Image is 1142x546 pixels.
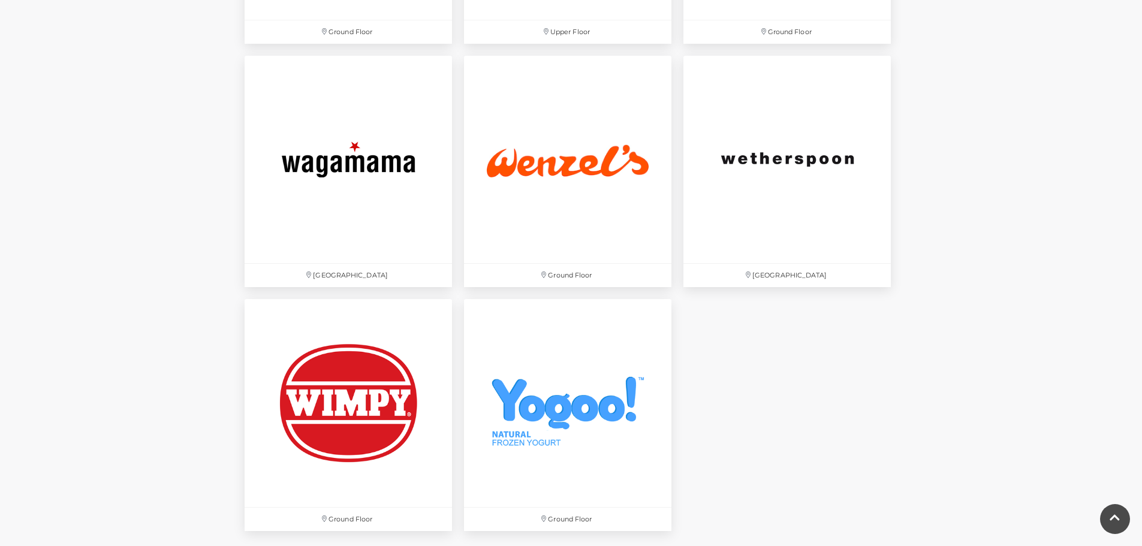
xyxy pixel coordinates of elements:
[464,299,671,506] img: Yogoo at Festival Place
[239,293,458,536] a: Ground Floor
[683,264,891,287] p: [GEOGRAPHIC_DATA]
[683,20,891,44] p: Ground Floor
[464,20,671,44] p: Upper Floor
[458,50,677,293] a: Ground Floor
[464,264,671,287] p: Ground Floor
[245,508,452,531] p: Ground Floor
[677,50,897,293] a: [GEOGRAPHIC_DATA]
[464,508,671,531] p: Ground Floor
[245,20,452,44] p: Ground Floor
[458,293,677,536] a: Yogoo at Festival Place Ground Floor
[245,264,452,287] p: [GEOGRAPHIC_DATA]
[239,50,458,293] a: [GEOGRAPHIC_DATA]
